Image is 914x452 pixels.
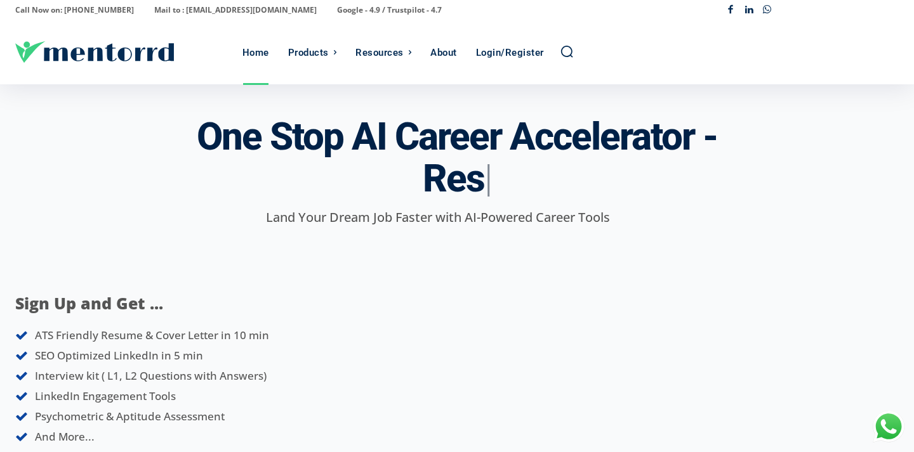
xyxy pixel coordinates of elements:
span: Interview kit ( L1, L2 Questions with Answers) [35,368,267,383]
a: Login/Register [470,21,550,84]
span: ATS Friendly Resume & Cover Letter in 10 min [35,328,269,342]
a: Home [236,21,275,84]
span: LinkedIn Engagement Tools [35,389,176,403]
a: Resources [349,21,418,84]
p: Google - 4.9 / Trustpilot - 4.7 [337,1,442,19]
a: Logo [15,41,236,63]
a: About [424,21,463,84]
a: Search [560,44,574,58]
div: Chat with Us [873,411,904,442]
a: Whatsapp [758,1,776,20]
h3: One Stop AI Career Accelerator - [197,116,717,200]
div: Resources [355,21,404,84]
span: Psychometric & Aptitude Assessment [35,409,225,423]
a: Linkedin [740,1,758,20]
span: | [484,156,491,201]
div: About [430,21,457,84]
div: Products [288,21,329,84]
span: Res [423,156,484,201]
p: Land Your Dream Job Faster with AI-Powered Career Tools [15,208,861,227]
a: Products [282,21,343,84]
div: Home [242,21,269,84]
p: Sign Up and Get ... [15,292,404,316]
span: SEO Optimized LinkedIn in 5 min [35,348,203,363]
span: And More... [35,429,95,444]
a: Facebook [722,1,740,20]
p: Mail to : [EMAIL_ADDRESS][DOMAIN_NAME] [154,1,317,19]
p: Call Now on: [PHONE_NUMBER] [15,1,134,19]
div: Login/Register [476,21,544,84]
